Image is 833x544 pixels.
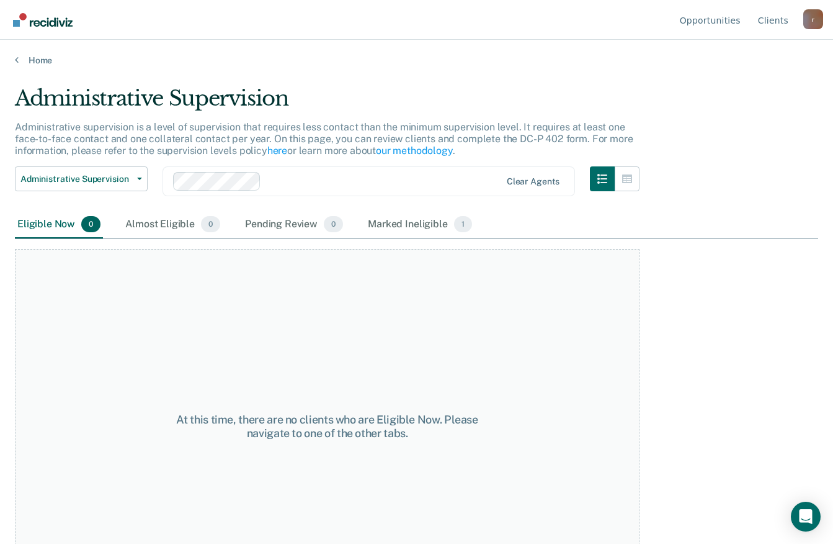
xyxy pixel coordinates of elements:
div: Almost Eligible0 [123,211,223,238]
a: our methodology [376,145,453,156]
button: Administrative Supervision [15,166,148,191]
p: Administrative supervision is a level of supervision that requires less contact than the minimum ... [15,121,633,156]
div: At this time, there are no clients who are Eligible Now. Please navigate to one of the other tabs. [171,413,483,440]
img: Recidiviz [13,13,73,27]
a: Home [15,55,818,66]
div: Open Intercom Messenger [791,502,821,532]
span: 0 [81,216,100,232]
div: r [803,9,823,29]
a: here [267,145,287,156]
div: Clear agents [507,176,559,187]
div: Eligible Now0 [15,211,103,238]
span: 1 [454,216,472,232]
div: Marked Ineligible1 [365,211,474,238]
button: Profile dropdown button [803,9,823,29]
span: 0 [201,216,220,232]
div: Administrative Supervision [15,86,639,121]
span: 0 [324,216,343,232]
div: Pending Review0 [243,211,345,238]
span: Administrative Supervision [20,174,132,184]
